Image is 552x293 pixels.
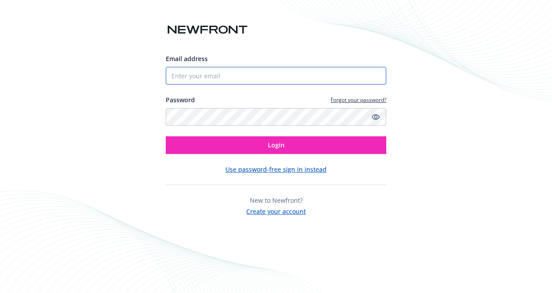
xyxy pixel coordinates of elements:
[166,54,208,63] span: Email address
[166,67,387,85] input: Enter your email
[225,165,327,174] button: Use password-free sign in instead
[166,95,195,104] label: Password
[166,108,387,126] input: Enter your password
[246,205,306,216] button: Create your account
[331,96,386,104] a: Forgot your password?
[166,22,249,38] img: Newfront logo
[370,112,381,122] a: Show password
[166,136,387,154] button: Login
[268,141,285,149] span: Login
[250,196,303,204] span: New to Newfront?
